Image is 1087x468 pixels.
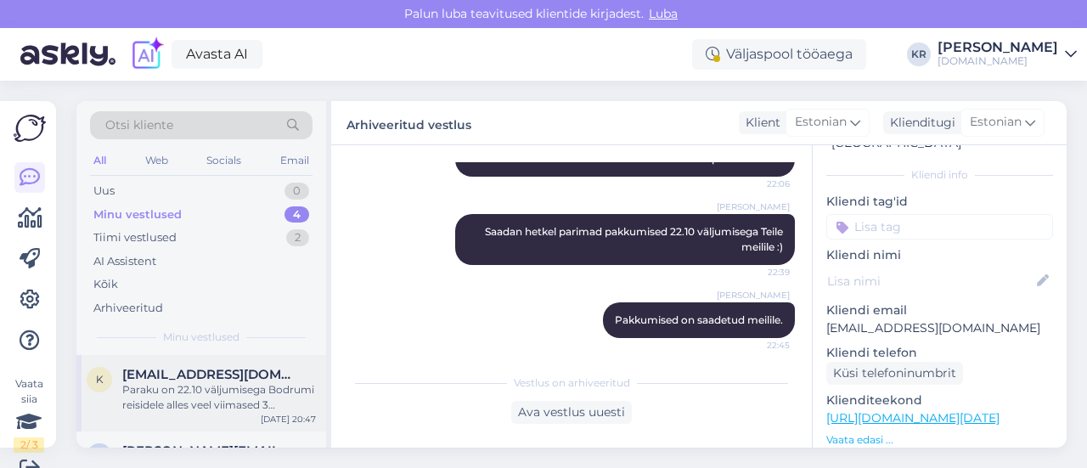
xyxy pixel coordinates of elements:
[826,193,1053,211] p: Kliendi tag'id
[883,114,955,132] div: Klienditugi
[203,149,245,172] div: Socials
[826,246,1053,264] p: Kliendi nimi
[284,206,309,223] div: 4
[105,116,173,134] span: Otsi kliente
[644,6,683,21] span: Luba
[93,276,118,293] div: Kõik
[90,149,110,172] div: All
[93,229,177,246] div: Tiimi vestlused
[717,200,790,213] span: [PERSON_NAME]
[284,183,309,200] div: 0
[826,302,1053,319] p: Kliendi email
[277,149,313,172] div: Email
[93,206,182,223] div: Minu vestlused
[938,54,1058,68] div: [DOMAIN_NAME]
[692,39,866,70] div: Väljaspool tööaega
[14,115,46,142] img: Askly Logo
[826,167,1053,183] div: Kliendi info
[826,214,1053,240] input: Lisa tag
[827,272,1033,290] input: Lisa nimi
[122,443,299,459] span: Roland.salik@gmail.com
[93,183,115,200] div: Uus
[346,111,471,134] label: Arhiveeritud vestlus
[970,113,1022,132] span: Estonian
[826,410,1000,426] a: [URL][DOMAIN_NAME][DATE]
[826,392,1053,409] p: Klienditeekond
[826,319,1053,337] p: [EMAIL_ADDRESS][DOMAIN_NAME]
[511,401,632,424] div: Ava vestlus uuesti
[14,376,44,453] div: Vaata siia
[514,375,630,391] span: Vestlus on arhiveeritud
[142,149,172,172] div: Web
[826,344,1053,362] p: Kliendi telefon
[938,41,1077,68] a: [PERSON_NAME][DOMAIN_NAME]
[795,113,847,132] span: Estonian
[122,367,299,382] span: Kyllireier@gmail.com
[907,42,931,66] div: KR
[739,114,780,132] div: Klient
[726,339,790,352] span: 22:45
[129,37,165,72] img: explore-ai
[96,373,104,386] span: K
[938,41,1058,54] div: [PERSON_NAME]
[172,40,262,69] a: Avasta AI
[122,382,316,413] div: Paraku on 22.10 väljumisega Bodrumi reisidele alles veel viimased 3 lennukohta.
[261,413,316,426] div: [DATE] 20:47
[286,229,309,246] div: 2
[93,300,163,317] div: Arhiveeritud
[485,225,786,253] span: Saadan hetkel parimad pakkumised 22.10 väljumisega Teile meilile :)
[717,289,790,302] span: [PERSON_NAME]
[615,313,783,326] span: Pakkumised on saadetud meilile.
[14,437,44,453] div: 2 / 3
[726,266,790,279] span: 22:39
[163,330,239,345] span: Minu vestlused
[726,178,790,190] span: 22:06
[826,362,963,385] div: Küsi telefoninumbrit
[93,253,156,270] div: AI Assistent
[826,432,1053,448] p: Vaata edasi ...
